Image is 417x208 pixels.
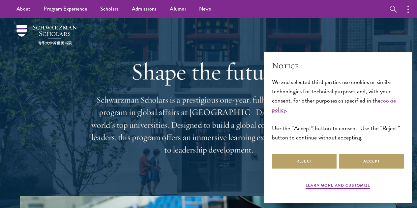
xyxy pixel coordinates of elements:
h2: Notice [272,60,404,71]
button: Reject [272,154,337,169]
img: Schwarzman Scholars [16,25,77,45]
h1: Shape the future. [90,58,327,85]
button: Accept [339,154,404,169]
button: Learn more and customize [306,182,370,190]
a: cookie policy [272,96,396,114]
div: We and selected third parties use cookies or similar technologies for technical purposes and, wit... [272,77,404,142]
p: Schwarzman Scholars is a prestigious one-year, fully funded master’s program in global affairs at... [90,94,327,156]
